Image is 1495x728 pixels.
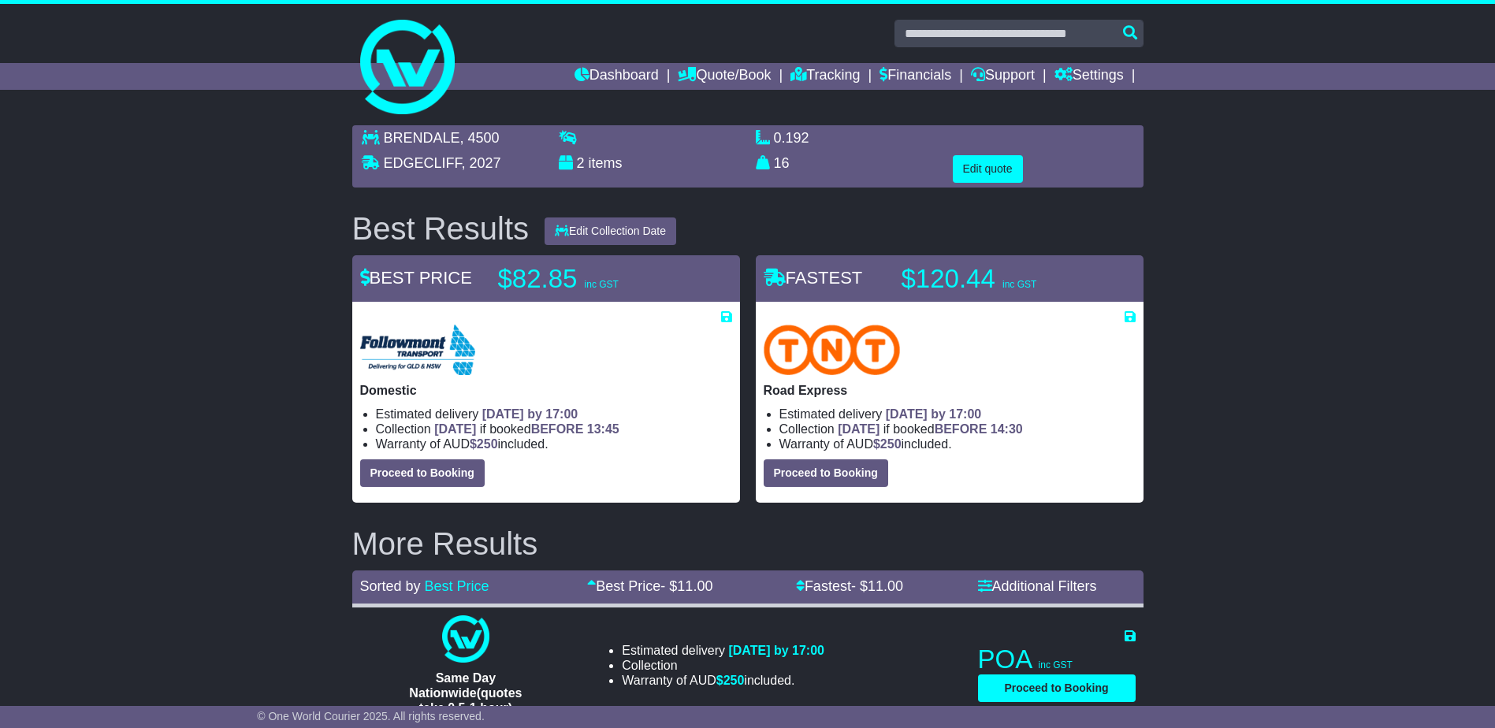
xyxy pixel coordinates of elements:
[660,578,712,594] span: - $
[716,674,745,687] span: $
[723,674,745,687] span: 250
[978,644,1136,675] p: POA
[360,268,472,288] span: BEST PRICE
[1039,659,1073,670] span: inc GST
[953,155,1023,183] button: Edit quote
[352,526,1144,561] h2: More Results
[774,155,790,171] span: 16
[498,263,695,295] p: $82.85
[360,578,421,594] span: Sorted by
[587,422,619,436] span: 13:45
[902,263,1099,295] p: $120.44
[1054,63,1124,90] a: Settings
[442,615,489,663] img: One World Courier: Same Day Nationwide(quotes take 0.5-1 hour)
[384,130,460,146] span: BRENDALE
[886,407,982,421] span: [DATE] by 17:00
[790,63,860,90] a: Tracking
[376,422,732,436] li: Collection
[622,643,824,658] li: Estimated delivery
[978,578,1097,594] a: Additional Filters
[678,63,771,90] a: Quote/Book
[531,422,584,436] span: BEFORE
[360,383,732,398] p: Domestic
[434,422,476,436] span: [DATE]
[935,422,987,436] span: BEFORE
[360,325,475,375] img: Followmont Transport: Domestic
[728,644,824,657] span: [DATE] by 17:00
[425,578,489,594] a: Best Price
[257,710,485,722] span: © One World Courier 2025. All rights reserved.
[409,671,522,715] span: Same Day Nationwide(quotes take 0.5-1 hour)
[991,422,1023,436] span: 14:30
[622,658,824,673] li: Collection
[622,673,824,688] li: Warranty of AUD included.
[764,383,1136,398] p: Road Express
[545,217,676,245] button: Edit Collection Date
[585,279,619,290] span: inc GST
[462,155,501,171] span: , 2027
[764,325,901,375] img: TNT Domestic: Road Express
[838,422,880,436] span: [DATE]
[880,437,902,451] span: 250
[764,459,888,487] button: Proceed to Booking
[477,437,498,451] span: 250
[577,155,585,171] span: 2
[880,63,951,90] a: Financials
[868,578,903,594] span: 11.00
[796,578,903,594] a: Fastest- $11.00
[376,407,732,422] li: Estimated delivery
[851,578,903,594] span: - $
[482,407,578,421] span: [DATE] by 17:00
[971,63,1035,90] a: Support
[575,63,659,90] a: Dashboard
[360,459,485,487] button: Proceed to Booking
[344,211,537,246] div: Best Results
[873,437,902,451] span: $
[764,268,863,288] span: FASTEST
[978,674,1136,702] button: Proceed to Booking
[376,436,732,451] li: Warranty of AUD included.
[774,130,809,146] span: 0.192
[460,130,500,146] span: , 4500
[587,578,712,594] a: Best Price- $11.00
[1002,279,1036,290] span: inc GST
[779,422,1136,436] li: Collection
[779,436,1136,451] li: Warranty of AUD included.
[434,422,619,436] span: if booked
[589,155,623,171] span: items
[838,422,1022,436] span: if booked
[779,407,1136,422] li: Estimated delivery
[677,578,712,594] span: 11.00
[470,437,498,451] span: $
[384,155,462,171] span: EDGECLIFF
